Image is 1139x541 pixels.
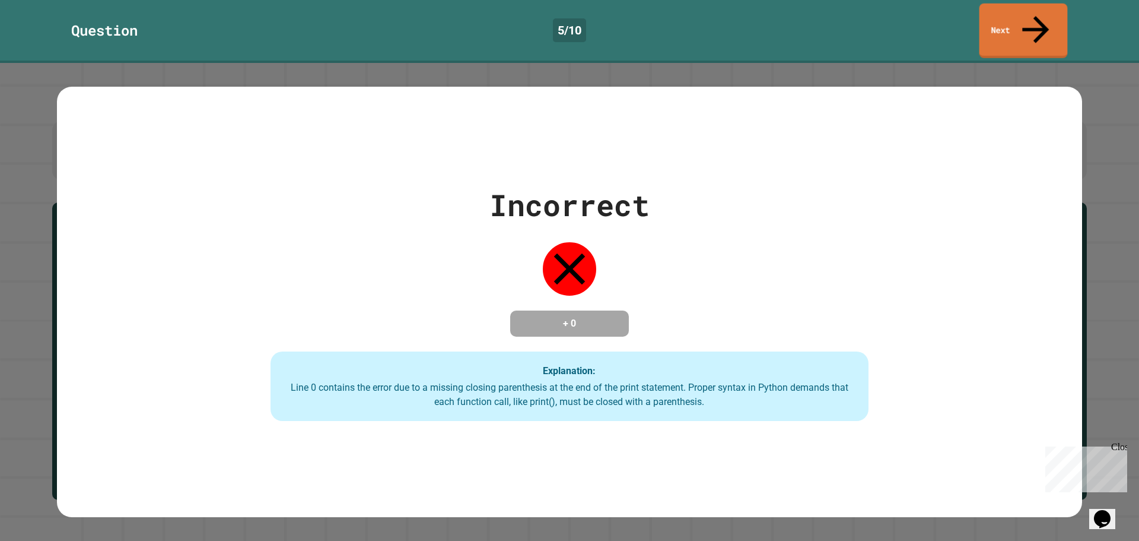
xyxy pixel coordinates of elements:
[5,5,82,75] div: Chat with us now!Close
[489,183,650,227] div: Incorrect
[522,317,617,331] h4: + 0
[282,381,856,409] div: Line 0 contains the error due to a missing closing parenthesis at the end of the print statement....
[1089,493,1127,529] iframe: chat widget
[553,18,586,42] div: 5 / 10
[543,365,596,376] strong: Explanation:
[1041,442,1127,492] iframe: chat widget
[979,4,1068,58] a: Next
[71,20,138,41] div: Question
